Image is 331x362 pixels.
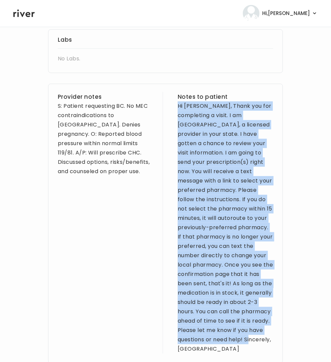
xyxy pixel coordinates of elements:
img: user avatar [243,5,260,22]
span: Hi, [PERSON_NAME] [262,9,310,18]
div: Hi [PERSON_NAME], Thank you for completing a visit. I am [GEOGRAPHIC_DATA], a licensed provider i... [178,101,273,354]
h3: Provider notes [58,92,153,101]
h3: Labs [58,35,273,44]
div: No Labs. [58,54,273,63]
div: S: Patient requesting BC. No MEC contraindications to [GEOGRAPHIC_DATA]. Denies pregnancy. O: Rep... [58,101,153,176]
h3: Notes to patient [178,92,273,101]
button: user avatarHi,[PERSON_NAME] [243,5,318,22]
